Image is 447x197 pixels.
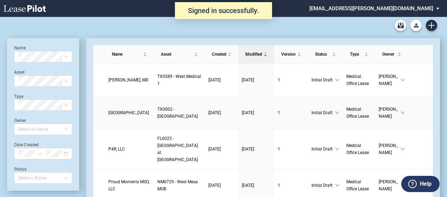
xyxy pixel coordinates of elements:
th: Name [105,45,154,64]
span: FL0025 - Medical Village at Maitland [157,136,198,162]
span: Medical Office Lease [346,74,369,86]
span: down [401,147,405,151]
a: [GEOGRAPHIC_DATA] [108,109,150,116]
span: [DATE] [242,147,254,152]
span: Initial Draft [311,76,335,84]
span: Medical Office Lease [346,143,369,155]
th: Created [205,45,238,64]
a: TX0589 - West Medical 1 [157,73,201,87]
a: P4R, LLC [108,146,150,153]
a: Medical Office Lease [346,73,372,87]
span: TX0589 - West Medical 1 [157,74,201,86]
span: 1 [278,147,280,152]
span: 1 [278,78,280,82]
a: NM0729 - West Mesa MOB [157,178,201,192]
span: [PERSON_NAME] [379,106,401,120]
th: Asset [154,45,205,64]
span: down [401,183,405,187]
a: [PERSON_NAME], MD [108,76,150,84]
span: TX0002 - East El Paso Physicians Medical Center [157,107,198,119]
a: 1 [278,76,304,84]
a: 1 [278,146,304,153]
span: Owner [382,51,397,58]
a: Medical Office Lease [346,142,372,156]
div: Signed in successfully. [175,2,272,19]
span: NM0729 - West Mesa MOB [157,179,198,191]
span: Ali Ahmed, MD [108,78,149,82]
span: down [335,147,339,151]
span: Initial Draft [311,109,335,116]
span: Type [350,51,363,58]
span: down [335,111,339,115]
button: Help [401,176,440,192]
span: swap-right [38,151,43,156]
a: Medical Office Lease [346,106,372,120]
a: [DATE] [242,146,271,153]
a: [DATE] [242,109,271,116]
a: [DATE] [208,182,235,189]
span: Proud Moments MSO, LLC [108,179,149,191]
span: Initial Draft [311,182,335,189]
span: [DATE] [242,183,254,188]
span: Asset [161,51,193,58]
span: Name [112,51,142,58]
th: Owner [375,45,409,64]
span: [DATE] [208,183,221,188]
span: [DATE] [242,78,254,82]
span: [PERSON_NAME] [379,142,401,156]
a: [DATE] [208,146,235,153]
span: [PERSON_NAME] [379,178,401,192]
span: Initial Draft [311,146,335,153]
label: Owner [14,118,26,123]
span: Medical Office Lease [346,179,369,191]
a: Proud Moments MSO, LLC [108,178,150,192]
a: [DATE] [242,76,271,84]
span: Modified [245,51,262,58]
span: 1 [278,183,280,188]
span: P4R, LLC [108,147,125,152]
a: 1 [278,182,304,189]
span: [DATE] [208,110,221,115]
span: down [401,78,405,82]
span: Created [212,51,226,58]
label: Date Created [14,142,39,147]
a: [DATE] [208,76,235,84]
span: down [335,183,339,187]
span: Version [281,51,296,58]
a: TX0002 - [GEOGRAPHIC_DATA] [157,106,201,120]
label: Help [420,179,432,189]
a: Medical Office Lease [346,178,372,192]
span: down [335,78,339,82]
span: [DATE] [208,147,221,152]
span: [DATE] [242,110,254,115]
a: [DATE] [208,109,235,116]
a: FL0025 - [GEOGRAPHIC_DATA] at [GEOGRAPHIC_DATA] [157,135,201,163]
span: Status [315,51,331,58]
span: [DATE] [208,78,221,82]
label: Asset [14,70,25,75]
label: Name [14,45,26,50]
a: Archive [395,20,406,31]
a: [DATE] [242,182,271,189]
button: Download Blank Form [410,20,422,31]
span: EL PASO COUNTY HOSPITAL DISTRICT [108,110,149,115]
th: Version [274,45,308,64]
md-menu: Download Blank Form List [408,20,424,31]
th: Status [308,45,343,64]
label: Type [14,94,23,99]
span: to [38,151,43,156]
span: 1 [278,110,280,115]
a: Create new document [426,20,437,31]
span: [PERSON_NAME] [379,73,401,87]
label: Status [14,167,26,172]
a: 1 [278,109,304,116]
th: Modified [238,45,274,64]
th: Type [343,45,375,64]
span: down [401,111,405,115]
span: Medical Office Lease [346,107,369,119]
